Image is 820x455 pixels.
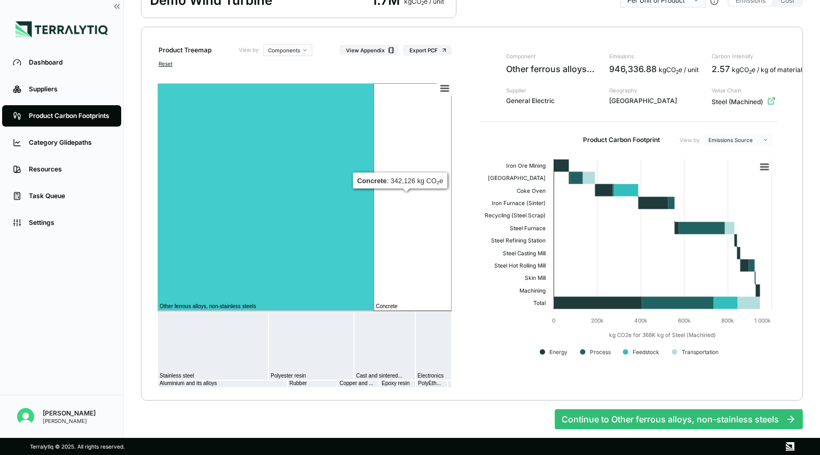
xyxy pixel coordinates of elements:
text: Cast and sintered... [356,373,403,379]
span: General Electric [506,97,596,105]
sub: 2 [749,69,752,75]
text: Polyester resin [271,373,306,379]
text: Electronics [417,373,444,379]
text: Epoxy resin [382,380,409,386]
span: Other ferrous alloys, non-stainless steels [506,62,596,75]
h2: Product Carbon Footprint [583,136,660,144]
text: Steel Refining Station [491,237,546,244]
div: [PERSON_NAME] [43,418,96,424]
text: 800k [721,317,734,324]
text: 400k [634,317,648,324]
text: Stainless steel [160,373,194,379]
text: Other ferrous alloys, non-stainless steels [160,303,256,309]
div: Category Glidepaths [29,138,111,147]
label: View by [680,137,700,143]
span: Value Chain [712,87,802,93]
sub: 2 [676,69,679,75]
text: Concrete [376,303,398,309]
text: Steel Casting Mill [503,250,546,257]
div: Resources [29,165,111,174]
text: Process [590,349,611,355]
div: Product Carbon Footprints [29,112,111,120]
button: Open user button [13,404,38,429]
text: 600k [678,317,691,324]
button: Export PCF [403,45,452,56]
text: Iron Ore Mining [506,162,546,169]
text: Iron Furnace (Sinter) [492,200,546,206]
div: 2.57 [712,62,802,75]
text: Machining [519,287,546,294]
text: Feedstock [633,349,659,355]
span: Carbon Intensity [712,53,802,59]
button: Continue to Other ferrous alloys, non-stainless steels [555,409,803,429]
span: Components [268,47,300,53]
text: Recycling (Steel Scrap) [485,212,546,219]
span: Component [506,53,596,59]
span: kg CO e / unit [659,66,699,74]
span: Supplier [506,87,596,93]
button: View Appendix [340,45,399,56]
text: PolyEth... [418,380,441,386]
button: Reset [159,60,172,67]
text: Coke Oven [517,187,546,194]
text: 200k [591,317,604,324]
text: Transportation [682,349,719,356]
span: Emissions [609,53,699,59]
div: Steel (Machined) [712,97,802,107]
img: Lisa Schold [17,408,34,425]
div: Settings [29,218,111,227]
text: Copper and ... [340,380,373,386]
text: [GEOGRAPHIC_DATA] [488,175,546,181]
div: [PERSON_NAME] [43,409,96,418]
text: Steel Furnace [510,225,546,231]
button: Components [263,44,312,56]
img: Logo [15,21,108,37]
text: Skin Mill [525,274,546,281]
span: [GEOGRAPHIC_DATA] [609,97,699,105]
span: Geography [609,87,699,93]
button: Emissions Source [704,135,772,145]
text: kg CO2e for 368K kg of Steel (Machined) [609,332,716,339]
text: 0 [552,317,555,324]
div: 946,336.88 [609,62,699,75]
label: View by [239,44,259,56]
text: Steel Hot Rolling Mill [494,262,546,269]
text: 1 000k [754,317,771,324]
text: Total [533,300,546,306]
text: Rubber [289,380,307,386]
text: Aluminium and its alloys [160,380,217,386]
text: Energy [549,349,567,356]
div: Task Queue [29,192,111,200]
div: Product Treemap [159,46,227,54]
div: Dashboard [29,58,111,67]
div: kgCO e / kg of material [732,66,802,74]
div: Suppliers [29,85,111,93]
